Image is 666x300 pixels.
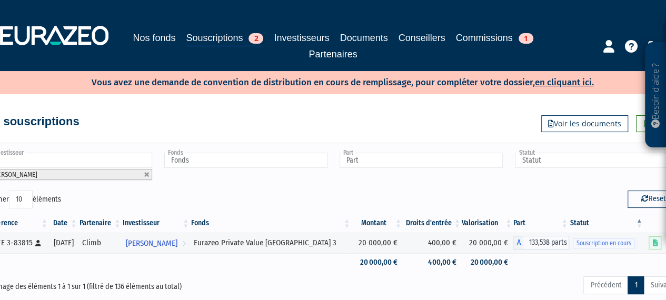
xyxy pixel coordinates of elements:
a: Nos fonds [133,31,175,45]
td: 400,00 € [403,232,462,253]
div: [DATE] [53,237,75,248]
a: Souscriptions2 [186,31,263,47]
span: 1 [519,33,533,44]
span: A [513,236,523,249]
span: [PERSON_NAME] [126,234,177,253]
a: 1 [628,276,644,294]
div: Eurazeo Private Value [GEOGRAPHIC_DATA] 3 [194,237,347,248]
p: Besoin d'aide ? [650,48,662,143]
td: Climb [78,232,122,253]
th: Partenaire: activer pour trier la colonne par ordre croissant [78,214,122,232]
a: Voir les documents [541,115,628,132]
select: Afficheréléments [9,191,33,208]
th: Date: activer pour trier la colonne par ordre croissant [49,214,78,232]
th: Investisseur: activer pour trier la colonne par ordre croissant [122,214,190,232]
a: Documents [340,31,388,45]
th: Statut : activer pour trier la colonne par ordre d&eacute;croissant [569,214,644,232]
td: 20 000,00 € [462,232,513,253]
span: Souscription en cours [573,238,635,248]
td: 20 000,00 € [351,253,403,272]
div: A - Eurazeo Private Value Europe 3 [513,236,569,249]
th: Montant: activer pour trier la colonne par ordre croissant [351,214,403,232]
a: Commissions1 [456,31,533,45]
th: Valorisation: activer pour trier la colonne par ordre croissant [462,214,513,232]
a: en cliquant ici. [535,77,594,88]
i: Voir l'investisseur [182,234,186,253]
th: Droits d'entrée: activer pour trier la colonne par ordre croissant [403,214,462,232]
a: [PERSON_NAME] [122,232,190,253]
a: Partenaires [309,47,357,62]
a: Conseillers [399,31,445,45]
th: Fonds: activer pour trier la colonne par ordre croissant [190,214,351,232]
td: 20 000,00 € [351,232,403,253]
td: 20 000,00 € [462,253,513,272]
p: Vous avez une demande de convention de distribution en cours de remplissage, pour compléter votre... [61,74,594,89]
i: [Français] Personne physique [35,240,41,246]
a: Investisseurs [274,31,329,45]
th: Part: activer pour trier la colonne par ordre croissant [513,214,569,232]
td: 400,00 € [403,253,462,272]
span: 133,538 parts [523,236,569,249]
span: 2 [248,33,263,44]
